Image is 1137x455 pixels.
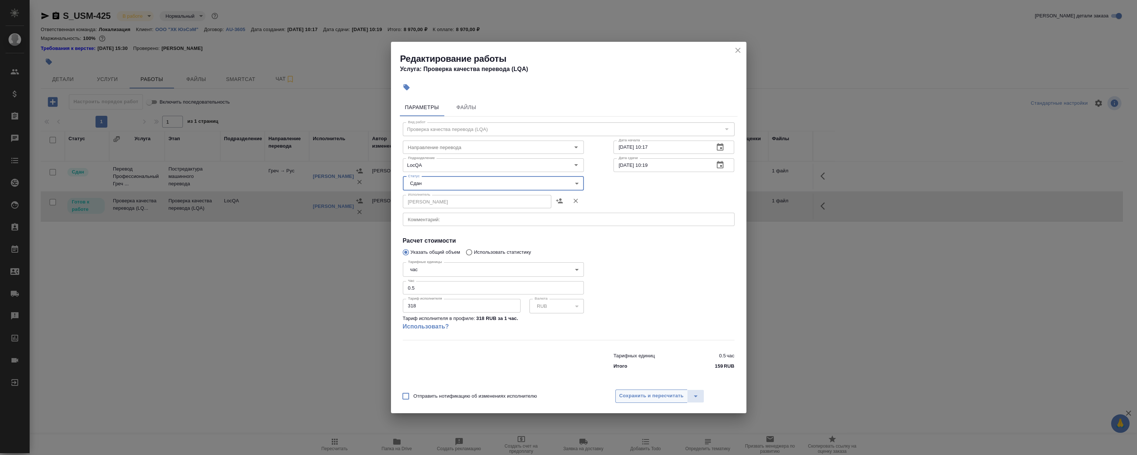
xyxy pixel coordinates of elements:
[476,315,518,322] p: 318 RUB за 1 час .
[408,180,424,186] button: Сдан
[727,352,735,360] p: час
[732,45,743,56] button: close
[615,390,688,403] button: Сохранить и пересчитать
[403,262,584,276] div: час
[449,103,484,112] span: Файлы
[535,303,549,309] button: RUB
[398,79,415,95] button: Добавить тэг
[613,352,655,360] p: Тарифных единиц
[715,363,723,370] p: 159
[414,392,537,400] span: Отправить нотификацию об изменениях исполнителю
[400,65,746,74] h4: Услуга: Проверка качества перевода (LQA)
[724,363,735,370] p: RUB
[404,103,440,112] span: Параметры
[403,176,584,191] div: Сдан
[529,299,584,313] div: RUB
[571,160,581,170] button: Open
[408,266,420,273] button: час
[615,390,705,403] div: split button
[403,322,584,331] a: Использовать?
[719,352,726,360] p: 0.5
[403,315,475,322] p: Тариф исполнителя в профиле:
[613,363,627,370] p: Итого
[403,236,735,245] h4: Расчет стоимости
[568,192,584,210] button: Удалить
[400,53,746,65] h2: Редактирование работы
[571,142,581,152] button: Open
[551,192,568,210] button: Назначить
[619,392,684,400] span: Сохранить и пересчитать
